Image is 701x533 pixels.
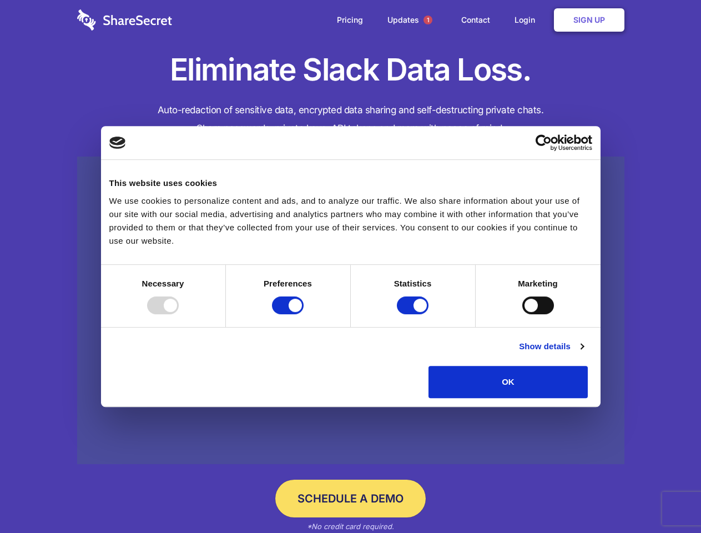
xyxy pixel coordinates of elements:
em: *No credit card required. [307,522,394,531]
h1: Eliminate Slack Data Loss. [77,50,624,90]
strong: Preferences [264,279,312,288]
strong: Necessary [142,279,184,288]
a: Wistia video thumbnail [77,157,624,465]
button: OK [428,366,588,398]
a: Usercentrics Cookiebot - opens in a new window [495,134,592,151]
div: We use cookies to personalize content and ads, and to analyze our traffic. We also share informat... [109,194,592,248]
a: Schedule a Demo [275,480,426,517]
img: logo-wordmark-white-trans-d4663122ce5f474addd5e946df7df03e33cb6a1c49d2221995e7729f52c070b2.svg [77,9,172,31]
img: logo [109,137,126,149]
a: Contact [450,3,501,37]
span: 1 [423,16,432,24]
a: Login [503,3,552,37]
a: Sign Up [554,8,624,32]
div: This website uses cookies [109,177,592,190]
h4: Auto-redaction of sensitive data, encrypted data sharing and self-destructing private chats. Shar... [77,101,624,138]
a: Pricing [326,3,374,37]
strong: Statistics [394,279,432,288]
a: Show details [519,340,583,353]
strong: Marketing [518,279,558,288]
